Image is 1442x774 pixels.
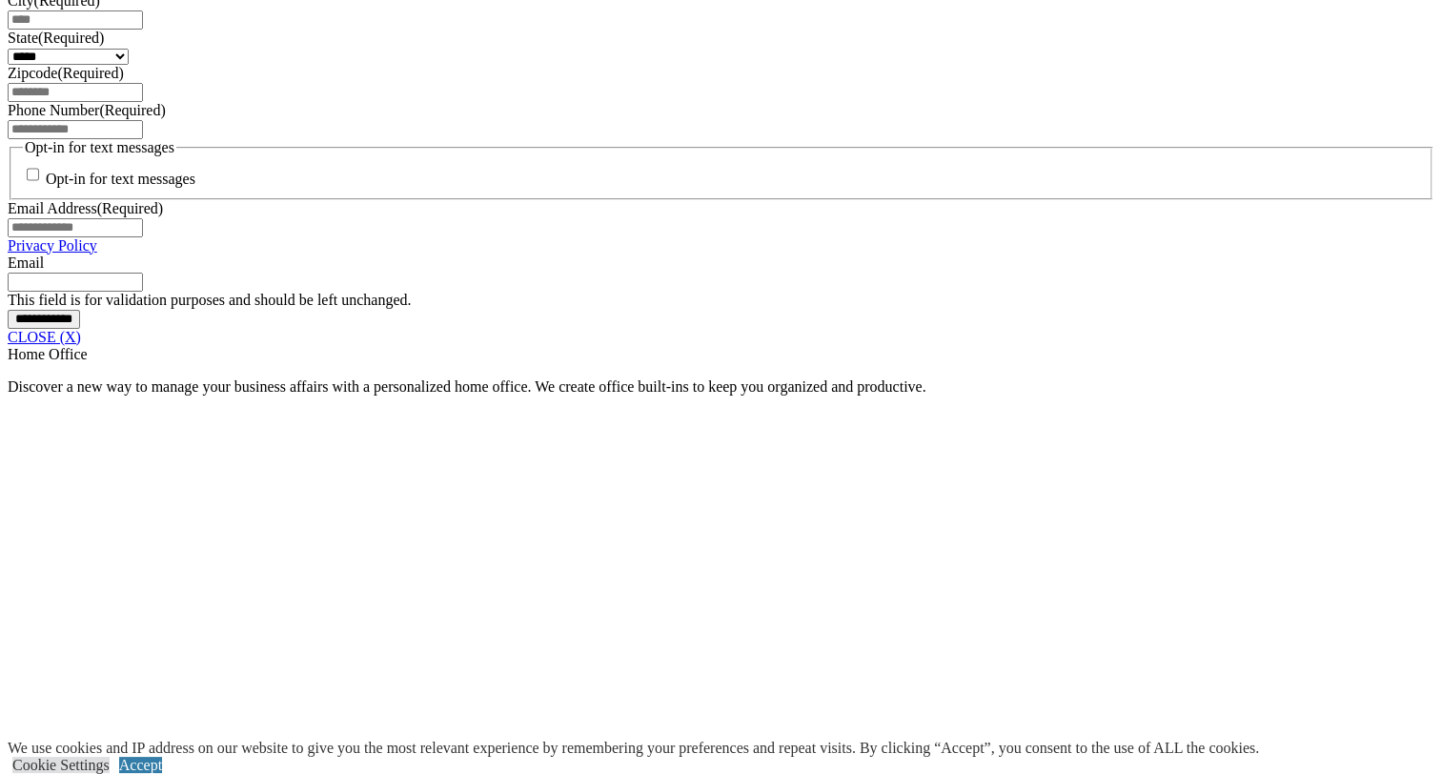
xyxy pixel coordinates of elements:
label: Zipcode [8,65,124,81]
span: Home Office [8,346,88,362]
a: Privacy Policy [8,237,97,254]
div: We use cookies and IP address on our website to give you the most relevant experience by remember... [8,740,1259,757]
label: State [8,30,104,46]
a: Cookie Settings [12,757,110,773]
span: (Required) [97,200,163,216]
span: (Required) [57,65,123,81]
label: Opt-in for text messages [46,172,195,188]
div: This field is for validation purposes and should be left unchanged. [8,292,1434,309]
legend: Opt-in for text messages [23,139,176,156]
label: Email [8,255,44,271]
label: Email Address [8,200,163,216]
label: Phone Number [8,102,166,118]
a: CLOSE (X) [8,329,81,345]
span: (Required) [99,102,165,118]
span: (Required) [38,30,104,46]
p: Discover a new way to manage your business affairs with a personalized home office. We create off... [8,378,1434,396]
a: Accept [119,757,162,773]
